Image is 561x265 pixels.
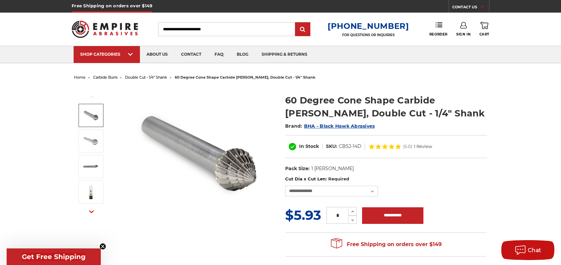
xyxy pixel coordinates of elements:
h1: 60 Degree Cone Shape Carbide [PERSON_NAME], Double Cut - 1/4" Shank [285,94,487,120]
div: Get Free ShippingClose teaser [7,248,101,265]
span: 1 Review [414,144,432,149]
span: Chat [528,247,541,253]
span: Get Free Shipping [22,253,86,261]
p: FOR QUESTIONS OR INQUIRIES [328,33,409,37]
span: Brand: [285,123,302,129]
dd: 1 [PERSON_NAME] [311,165,354,172]
button: Close teaser [99,243,106,250]
a: about us [140,46,174,63]
dd: CBSJ-14D [339,143,361,150]
span: In Stock [299,143,319,149]
button: Chat [501,240,554,260]
a: faq [208,46,230,63]
a: shipping & returns [255,46,314,63]
a: [PHONE_NUMBER] [328,21,409,31]
img: SJ-3 60 degree cone shape carbide burr 1/4" shank [131,87,264,220]
span: $5.93 [285,207,321,223]
a: home [74,75,86,80]
button: Next [84,205,99,219]
a: Reorder [429,22,448,36]
a: blog [230,46,255,63]
span: Cart [479,32,489,36]
a: Cart [479,22,489,36]
a: CONTACT US [452,3,489,13]
a: double cut - 1/4" shank [125,75,167,80]
span: Free Shipping on orders over $149 [331,238,442,251]
img: 1/4" 60 degree cone double cut carbide bur [83,184,99,200]
span: Reorder [429,32,448,36]
dt: SKU: [326,143,337,150]
img: SJ-5D 60 degree cone shape carbide burr with 1/4 inch shank [83,133,99,149]
img: Empire Abrasives [72,16,138,42]
dt: Pack Size: [285,165,310,172]
span: 60 degree cone shape carbide [PERSON_NAME], double cut - 1/4" shank [175,75,315,80]
a: carbide burrs [93,75,117,80]
span: (5.0) [403,144,412,149]
button: Previous [84,90,99,104]
img: 60 degree cone double cut carbide burr - 1/4 inch shank [83,158,99,175]
div: SHOP CATEGORIES [80,52,133,57]
img: SJ-3 60 degree cone shape carbide burr 1/4" shank [83,107,99,124]
span: Sign In [456,32,470,36]
a: contact [174,46,208,63]
label: Cut Dia x Cut Len: [285,176,487,182]
a: BHA - Black Hawk Abrasives [304,123,375,129]
small: Required [328,176,349,181]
